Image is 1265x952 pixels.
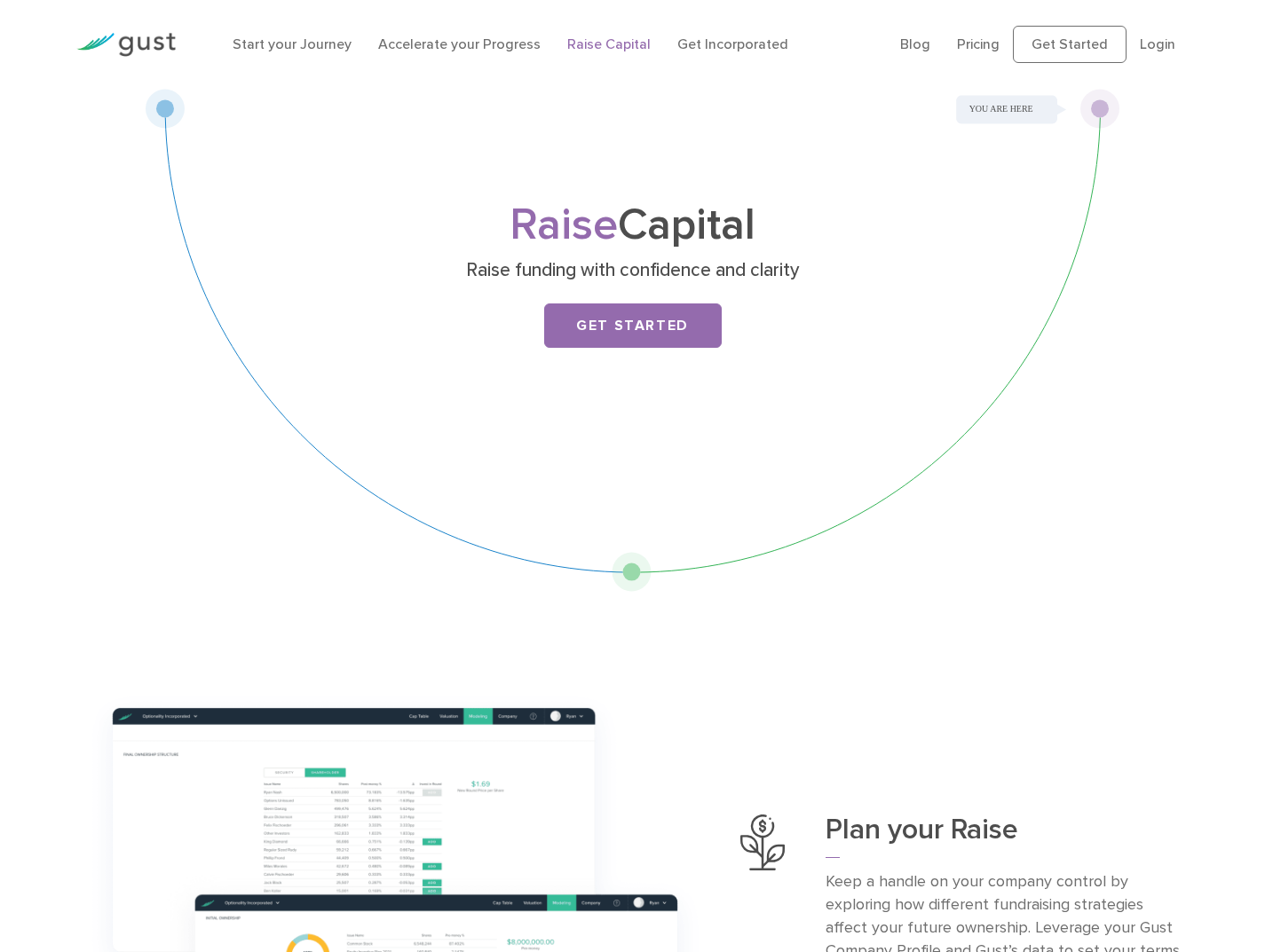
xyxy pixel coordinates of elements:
a: Get Started [1013,26,1127,63]
img: Plan Your Raise [740,814,785,870]
a: Pricing [957,35,1000,52]
span: Raise [510,199,618,251]
a: Raise Capital [567,35,651,52]
img: Gust Logo [76,33,176,57]
p: Raise funding with confidence and clarity [289,258,976,283]
h3: Plan your Raise [826,814,1188,858]
a: Start your Journey [233,35,352,52]
a: Get Incorporated [677,35,788,52]
a: Accelerate your Progress [378,35,541,52]
h1: Capital [282,205,984,246]
a: Login [1140,35,1175,52]
a: Blog [900,35,930,52]
a: Get Started [544,303,722,348]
